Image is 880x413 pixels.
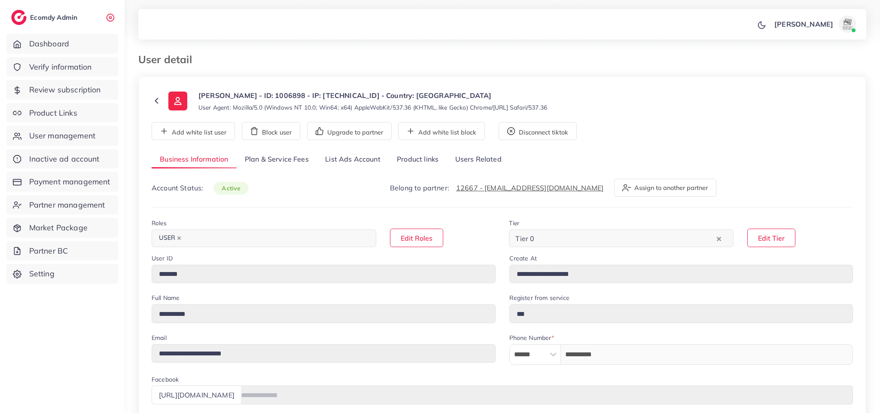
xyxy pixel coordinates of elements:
a: Inactive ad account [6,149,118,169]
a: Users Related [447,150,509,169]
a: Market Package [6,218,118,238]
label: Register from service [509,294,569,302]
a: Review subscription [6,80,118,100]
a: Plan & Service Fees [237,150,317,169]
label: Roles [152,219,167,227]
input: Search for option [537,232,715,245]
small: User Agent: Mozilla/5.0 (Windows NT 10.0; Win64; x64) AppleWebKit/537.36 (KHTML, like Gecko) Chro... [198,103,547,112]
span: Payment management [29,176,110,187]
span: Tier 0 [514,232,536,245]
a: logoEcomdy Admin [11,10,79,25]
span: User management [29,130,95,141]
span: Market Package [29,222,88,233]
button: Upgrade to partner [307,122,392,140]
span: Dashboard [29,38,69,49]
a: Business Information [152,150,237,169]
input: Search for option [186,232,365,245]
div: [URL][DOMAIN_NAME] [152,385,241,404]
p: Belong to partner: [390,183,604,193]
label: Phone Number [509,333,554,342]
span: active [213,182,249,195]
button: Disconnect tiktok [499,122,577,140]
span: Inactive ad account [29,153,100,165]
label: Tier [509,219,519,227]
img: logo [11,10,27,25]
p: [PERSON_NAME] [774,19,833,29]
label: Full Name [152,294,180,302]
label: Email [152,333,167,342]
span: Partner BC [29,245,68,257]
a: 12667 - [EMAIL_ADDRESS][DOMAIN_NAME] [456,184,604,192]
label: Facebook [152,375,179,384]
h3: User detail [138,53,199,66]
a: Partner management [6,195,118,215]
a: Dashboard [6,34,118,54]
a: List Ads Account [317,150,389,169]
button: Clear Selected [717,233,721,243]
img: avatar [839,15,856,33]
button: Add white list user [152,122,235,140]
span: USER [155,232,185,244]
label: Create At [509,254,537,263]
button: Block user [242,122,300,140]
button: Edit Tier [747,229,795,247]
img: ic-user-info.36bf1079.svg [168,92,187,110]
a: Payment management [6,172,118,192]
a: Product links [389,150,447,169]
h2: Ecomdy Admin [30,13,79,21]
button: Add white list block [398,122,485,140]
div: Search for option [152,229,376,247]
span: Product Links [29,107,77,119]
p: Account Status: [152,183,249,193]
button: Assign to another partner [614,179,716,197]
a: [PERSON_NAME]avatar [770,15,859,33]
span: Setting [29,268,55,279]
a: Verify information [6,57,118,77]
span: Partner management [29,199,105,211]
button: Deselect USER [177,236,181,240]
p: [PERSON_NAME] - ID: 1006898 - IP: [TECHNICAL_ID] - Country: [GEOGRAPHIC_DATA] [198,90,547,101]
span: Verify information [29,61,92,73]
a: Setting [6,264,118,284]
div: Search for option [509,229,734,247]
label: User ID [152,254,173,263]
span: Review subscription [29,84,101,95]
a: User management [6,126,118,146]
a: Product Links [6,103,118,123]
a: Partner BC [6,241,118,261]
button: Edit Roles [390,229,443,247]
